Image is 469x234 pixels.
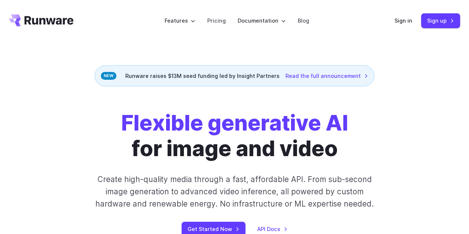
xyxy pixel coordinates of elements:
[9,14,73,26] a: Go to /
[394,16,412,25] a: Sign in
[95,65,374,86] div: Runware raises $13M seed funding led by Insight Partners
[90,173,379,210] p: Create high-quality media through a fast, affordable API. From sub-second image generation to adv...
[257,225,288,233] a: API Docs
[121,110,348,136] strong: Flexible generative AI
[121,110,348,161] h1: for image and video
[238,16,286,25] label: Documentation
[285,72,368,80] a: Read the full announcement
[298,16,309,25] a: Blog
[207,16,226,25] a: Pricing
[421,13,460,28] a: Sign up
[165,16,195,25] label: Features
